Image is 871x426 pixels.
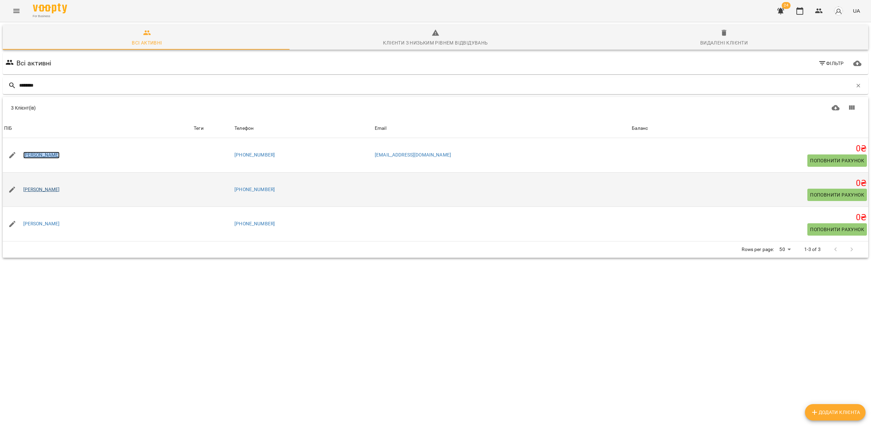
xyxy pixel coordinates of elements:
a: [PHONE_NUMBER] [234,152,275,158]
img: Voopty Logo [33,3,67,13]
div: Sort [4,124,12,133]
a: [EMAIL_ADDRESS][DOMAIN_NAME] [375,152,451,158]
h5: 0 ₴ [632,143,867,154]
div: Теги [194,124,232,133]
span: Поповнити рахунок [810,156,864,165]
button: Menu [8,3,25,19]
div: Sort [632,124,648,133]
div: Клієнти з низьким рівнем відвідувань [383,39,488,47]
p: 1-3 of 3 [804,246,821,253]
a: [PERSON_NAME] [23,186,60,193]
button: UA [850,4,863,17]
div: ПІБ [4,124,12,133]
div: Table Toolbar [3,97,868,119]
div: Email [375,124,386,133]
button: Показати колонки [844,100,860,116]
a: [PERSON_NAME] [23,152,60,159]
span: Телефон [234,124,372,133]
button: Фільтр [816,57,847,70]
div: Баланс [632,124,648,133]
img: avatar_s.png [834,6,843,16]
button: Поповнити рахунок [807,223,867,236]
div: Sort [234,124,254,133]
div: 3 Клієнт(ів) [11,104,432,111]
span: Баланс [632,124,867,133]
div: 50 [777,245,793,254]
span: ПІБ [4,124,191,133]
span: For Business [33,14,67,18]
a: [PHONE_NUMBER] [234,221,275,226]
p: Rows per page: [742,246,774,253]
span: UA [853,7,860,14]
div: Всі активні [132,39,162,47]
h6: Всі активні [16,58,52,68]
span: 24 [782,2,791,9]
span: Email [375,124,629,133]
button: Поповнити рахунок [807,154,867,167]
span: Поповнити рахунок [810,225,864,234]
h5: 0 ₴ [632,178,867,189]
button: Поповнити рахунок [807,189,867,201]
span: Фільтр [818,59,844,67]
h5: 0 ₴ [632,212,867,223]
span: Поповнити рахунок [810,191,864,199]
div: Телефон [234,124,254,133]
a: [PERSON_NAME] [23,221,60,227]
a: [PHONE_NUMBER] [234,187,275,192]
div: Sort [375,124,386,133]
button: Завантажити CSV [828,100,844,116]
div: Видалені клієнти [700,39,748,47]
